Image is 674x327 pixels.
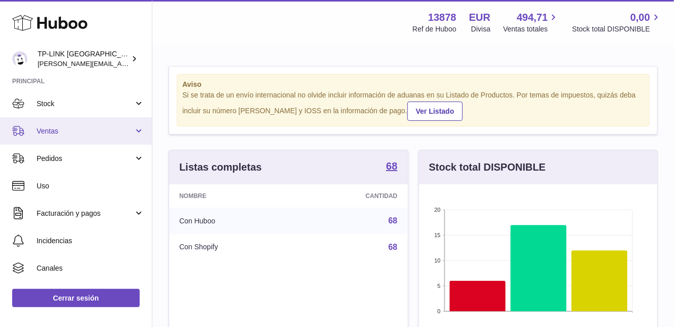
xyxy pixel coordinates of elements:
span: Stock [37,99,134,109]
text: 0 [437,308,440,314]
h3: Listas completas [179,160,262,174]
span: 0,00 [630,11,650,24]
span: Incidencias [37,236,144,246]
span: Facturación y pagos [37,209,134,218]
text: 5 [437,283,440,289]
strong: Aviso [182,80,644,89]
text: 15 [434,232,440,238]
span: 494,71 [517,11,548,24]
th: Cantidad [296,184,407,208]
span: Ventas [37,126,134,136]
div: Ref de Huboo [412,24,456,34]
td: Con Huboo [169,208,296,234]
td: Con Shopify [169,234,296,260]
h3: Stock total DISPONIBLE [429,160,546,174]
th: Nombre [169,184,296,208]
text: 10 [434,257,440,264]
strong: EUR [469,11,491,24]
a: 68 [386,161,397,173]
span: [PERSON_NAME][EMAIL_ADDRESS][PERSON_NAME][DOMAIN_NAME] [38,59,258,68]
text: 20 [434,207,440,213]
a: 0,00 Stock total DISPONIBLE [572,11,662,34]
span: Canales [37,264,144,273]
a: Ver Listado [407,102,463,121]
span: Uso [37,181,144,191]
div: Si se trata de un envío internacional no olvide incluir información de aduanas en su Listado de P... [182,90,644,121]
div: TP-LINK [GEOGRAPHIC_DATA], SOCIEDAD LIMITADA [38,49,129,69]
a: 494,71 Ventas totales [503,11,560,34]
a: Cerrar sesión [12,289,140,307]
a: 68 [389,216,398,225]
img: yolanda.zhang@tp-link.com [12,51,27,67]
span: Pedidos [37,154,134,163]
a: 68 [389,243,398,251]
strong: 68 [386,161,397,171]
span: Ventas totales [503,24,560,34]
div: Divisa [471,24,491,34]
strong: 13878 [428,11,457,24]
span: Stock total DISPONIBLE [572,24,662,34]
